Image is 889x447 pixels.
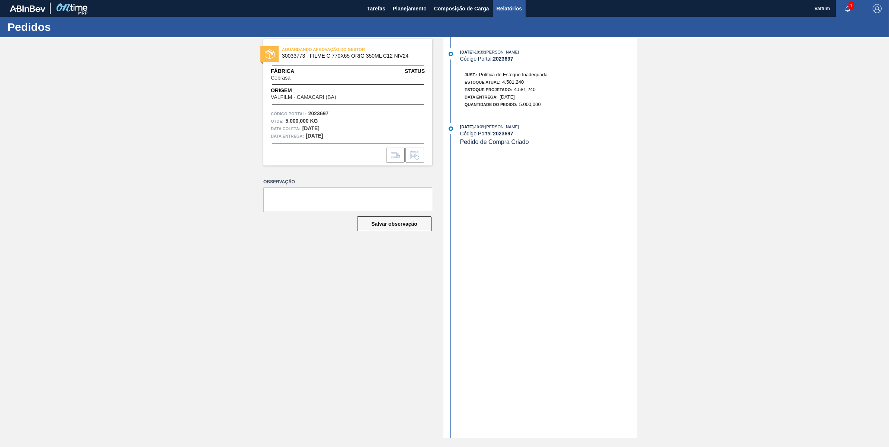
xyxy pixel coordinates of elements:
span: Código Portal: [271,110,307,118]
button: Notificações [836,3,860,14]
div: Código Portal: [460,56,637,62]
span: [DATE] [460,50,474,54]
span: Cebrasa [271,75,291,81]
span: 4.581,240 [502,79,524,85]
strong: 2023697 [493,56,513,62]
span: Tarefas [367,4,385,13]
span: Quantidade do Pedido: [465,102,517,107]
h1: Pedidos [7,23,139,31]
span: [DATE] [500,94,515,100]
span: [DATE] [460,125,474,129]
span: 5.000,000 [519,102,541,107]
strong: 2023697 [493,131,513,136]
span: Data entrega: [271,132,304,140]
span: Estoque Atual: [465,80,500,84]
span: Relatórios [497,4,522,13]
span: Composição de Carga [434,4,489,13]
strong: [DATE] [302,125,320,131]
strong: 2023697 [308,110,329,116]
div: Código Portal: [460,131,637,136]
span: Just.: [465,73,477,77]
span: Política de Estoque Inadequada [479,72,548,77]
span: - 10:39 [474,50,484,54]
span: Qtde : [271,118,283,125]
img: atual [449,52,453,56]
div: Informar alteração no pedido [405,148,424,163]
span: Data coleta: [271,125,301,132]
img: atual [449,126,453,131]
span: Planejamento [393,4,427,13]
img: Logout [873,4,882,13]
span: Status [405,67,425,75]
img: TNhmsLtSVTkK8tSr43FrP2fwEKptu5GPRR3wAAAABJRU5ErkJggg== [10,5,45,12]
span: Pedido de Compra Criado [460,139,529,145]
button: Salvar observação [357,216,431,231]
label: Observação [263,177,432,187]
span: 1 [848,1,854,10]
span: - 10:39 [474,125,484,129]
span: : [PERSON_NAME] [484,50,519,54]
span: Fábrica [271,67,314,75]
span: 4.581,240 [514,87,536,92]
strong: [DATE] [306,133,323,139]
strong: 5.000,000 KG [285,118,318,124]
span: AGUARDANDO APROVAÇÃO DO GESTOR [282,46,386,53]
span: Origem [271,87,357,94]
span: 30033773 - FILME C 770X65 ORIG 350ML C12 NIV24 [282,53,417,59]
span: Estoque Projetado: [465,87,512,92]
div: Ir para Composição de Carga [386,148,405,163]
span: Data Entrega: [465,95,498,99]
span: : [PERSON_NAME] [484,125,519,129]
span: VALFILM - CAMAÇARI (BA) [271,94,336,100]
img: status [265,49,275,59]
